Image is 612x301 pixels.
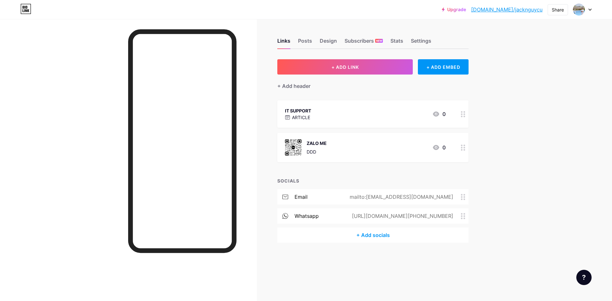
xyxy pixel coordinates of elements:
div: + Add socials [277,227,469,243]
div: SOCIALS [277,177,469,184]
span: + ADD LINK [331,64,359,70]
div: Share [552,6,564,13]
div: whatsapp [295,212,319,220]
div: ZALO ME [307,140,327,147]
div: + ADD EMBED [418,59,469,75]
div: Stats [390,37,403,48]
div: + Add header [277,82,310,90]
div: [URL][DOMAIN_NAME][PHONE_NUMBER] [342,212,461,220]
button: + ADD LINK [277,59,413,75]
a: [DOMAIN_NAME]/jacknguycu [471,6,543,13]
div: email [295,193,308,201]
div: 0 [432,144,446,151]
div: Links [277,37,290,48]
div: 0 [432,110,446,118]
div: Posts [298,37,312,48]
img: Jack Nguyễn [573,4,585,16]
a: Upgrade [442,7,466,12]
img: ZALO ME [285,139,302,156]
div: Design [320,37,337,48]
div: mailto:[EMAIL_ADDRESS][DOMAIN_NAME] [339,193,461,201]
p: ARTICLE [292,114,310,121]
span: NEW [376,39,382,43]
div: IT SUPPORT [285,107,311,114]
div: Subscribers [345,37,383,48]
div: Settings [411,37,431,48]
div: DDD [307,148,327,155]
